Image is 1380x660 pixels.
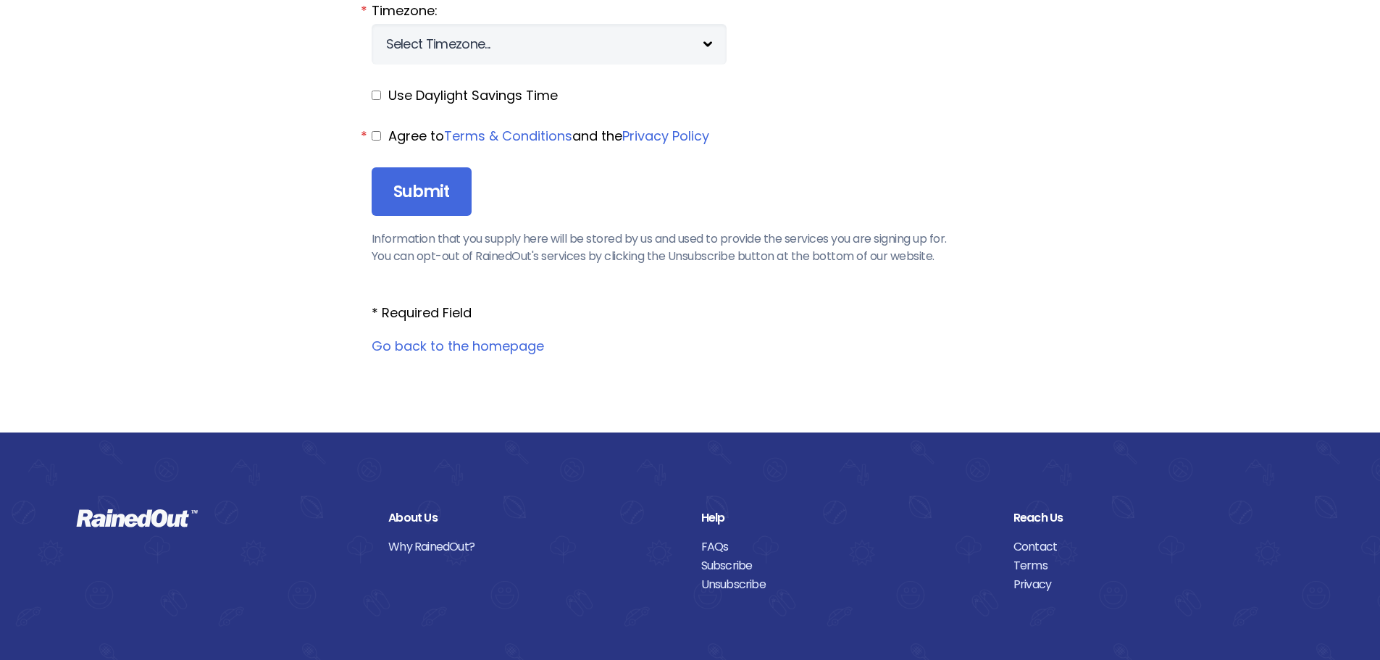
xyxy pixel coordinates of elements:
a: Privacy [1013,575,1304,594]
a: Subscribe [701,556,992,575]
p: Information that you supply here will be stored by us and used to provide the services you are si... [372,230,1009,265]
div: Help [701,509,992,527]
a: Terms & Conditions [444,127,572,145]
div: * Required Field [372,304,1009,322]
div: About Us [388,509,679,527]
span: Agree to and the [388,127,713,145]
a: FAQs [701,538,992,556]
a: Unsubscribe [701,575,992,594]
a: Terms [1013,556,1304,575]
a: Why RainedOut? [388,538,679,556]
span: Use Daylight Savings Time [388,86,558,104]
label: Timezone: [372,1,1009,20]
a: Privacy Policy [622,127,709,145]
input: Submit [372,167,472,217]
a: Go back to the homepage [372,337,544,355]
a: Contact [1013,538,1304,556]
div: Reach Us [1013,509,1304,527]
